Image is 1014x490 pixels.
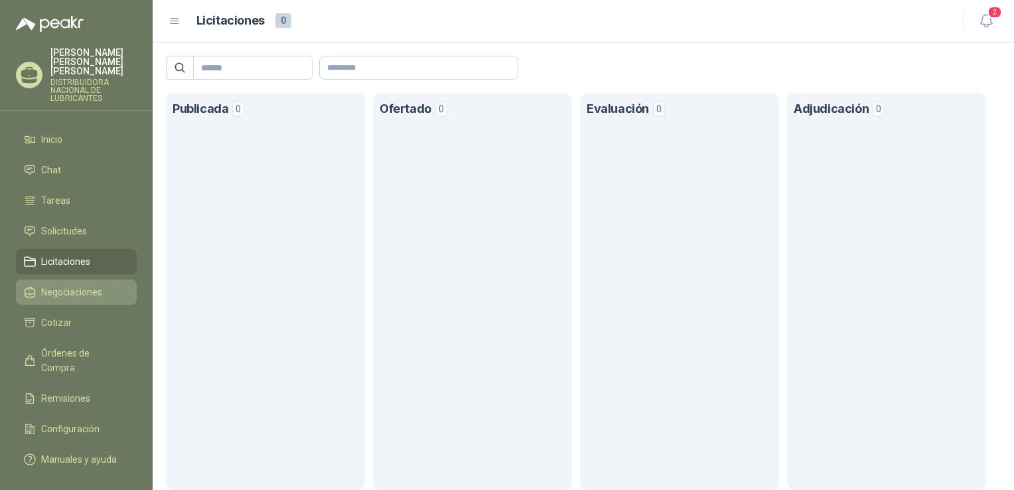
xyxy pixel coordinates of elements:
[16,310,137,335] a: Cotizar
[41,224,87,238] span: Solicitudes
[196,11,265,31] h1: Licitaciones
[41,132,62,147] span: Inicio
[16,188,137,213] a: Tareas
[41,315,72,330] span: Cotizar
[41,346,124,375] span: Órdenes de Compra
[16,127,137,152] a: Inicio
[41,452,117,467] span: Manuales y ayuda
[16,447,137,472] a: Manuales y ayuda
[41,193,70,208] span: Tareas
[50,78,137,102] p: DISTRIBUIDORA NACIONAL DE LUBRICANTES
[41,422,100,436] span: Configuración
[232,101,244,117] span: 0
[794,100,869,119] h1: Adjudicación
[41,254,90,269] span: Licitaciones
[16,218,137,244] a: Solicitudes
[16,249,137,274] a: Licitaciones
[275,13,291,28] span: 0
[974,9,998,33] button: 2
[173,100,228,119] h1: Publicada
[16,386,137,411] a: Remisiones
[41,163,61,177] span: Chat
[653,101,665,117] span: 0
[435,101,447,117] span: 0
[16,16,84,32] img: Logo peakr
[16,416,137,442] a: Configuración
[380,100,431,119] h1: Ofertado
[41,391,90,406] span: Remisiones
[587,100,649,119] h1: Evaluación
[16,341,137,380] a: Órdenes de Compra
[16,280,137,305] a: Negociaciones
[16,157,137,183] a: Chat
[50,48,137,76] p: [PERSON_NAME] [PERSON_NAME] [PERSON_NAME]
[987,6,1002,19] span: 2
[41,285,102,299] span: Negociaciones
[873,101,885,117] span: 0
